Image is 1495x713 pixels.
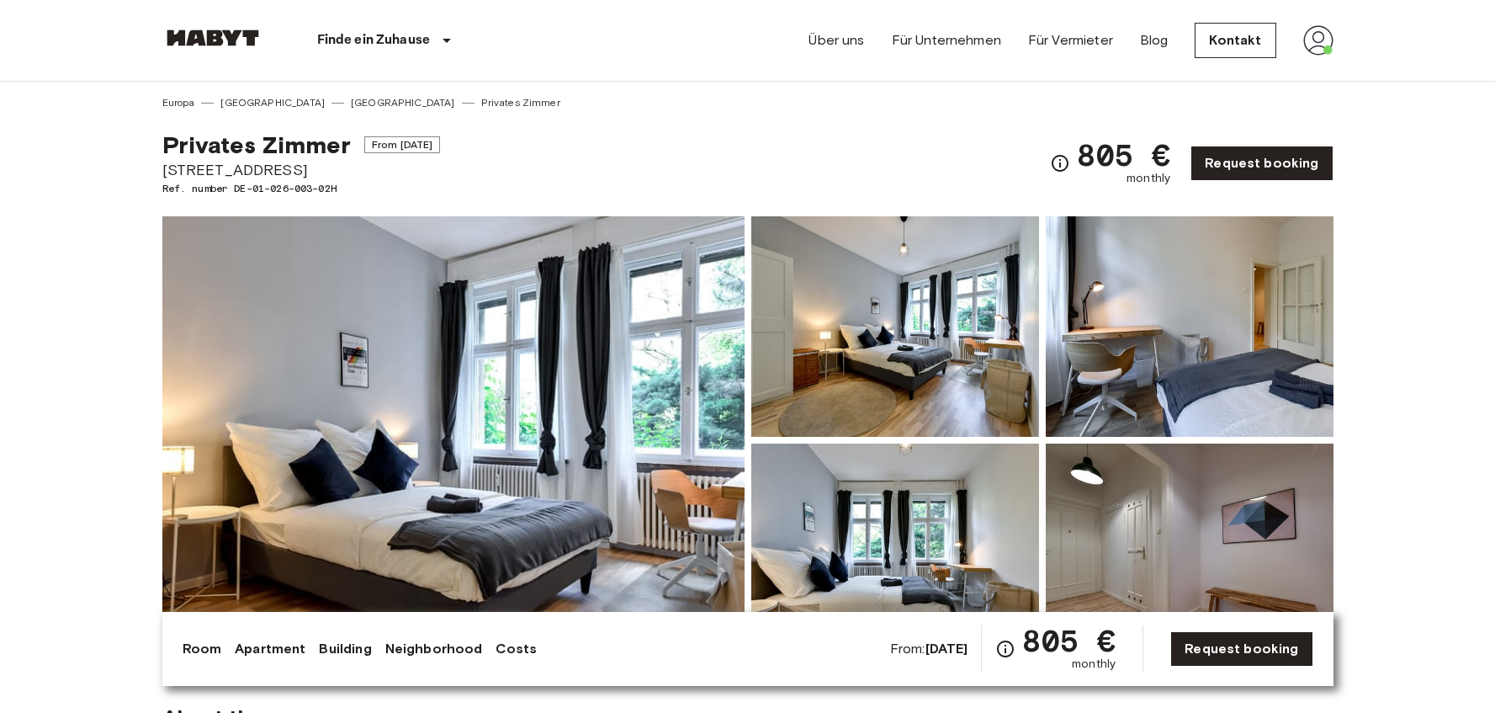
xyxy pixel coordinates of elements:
[183,639,222,659] a: Room
[317,30,431,51] p: Finde ein Zuhause
[1303,25,1333,56] img: avatar
[1046,444,1333,664] img: Picture of unit DE-01-026-003-02H
[364,136,441,153] span: From [DATE]
[925,641,968,657] b: [DATE]
[995,639,1015,659] svg: Check cost overview for full price breakdown. Please note that discounts apply to new joiners onl...
[1127,170,1170,187] span: monthly
[319,639,371,659] a: Building
[1190,146,1333,181] a: Request booking
[220,95,325,110] a: [GEOGRAPHIC_DATA]
[496,639,537,659] a: Costs
[1050,153,1070,173] svg: Check cost overview for full price breakdown. Please note that discounts apply to new joiners onl...
[162,216,745,664] img: Marketing picture of unit DE-01-026-003-02H
[892,30,1001,51] a: Für Unternehmen
[1046,216,1333,437] img: Picture of unit DE-01-026-003-02H
[162,29,263,46] img: Habyt
[351,95,455,110] a: [GEOGRAPHIC_DATA]
[890,640,968,658] span: From:
[1077,140,1170,170] span: 805 €
[162,159,441,181] span: [STREET_ADDRESS]
[1022,625,1116,656] span: 805 €
[162,130,351,159] span: Privates Zimmer
[751,444,1039,664] img: Picture of unit DE-01-026-003-02H
[481,95,560,110] a: Privates Zimmer
[385,639,483,659] a: Neighborhood
[808,30,864,51] a: Über uns
[1028,30,1113,51] a: Für Vermieter
[1072,656,1116,673] span: monthly
[235,639,305,659] a: Apartment
[1195,23,1275,58] a: Kontakt
[1140,30,1169,51] a: Blog
[162,181,441,196] span: Ref. number DE-01-026-003-02H
[1170,631,1312,667] a: Request booking
[162,95,195,110] a: Europa
[751,216,1039,437] img: Picture of unit DE-01-026-003-02H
